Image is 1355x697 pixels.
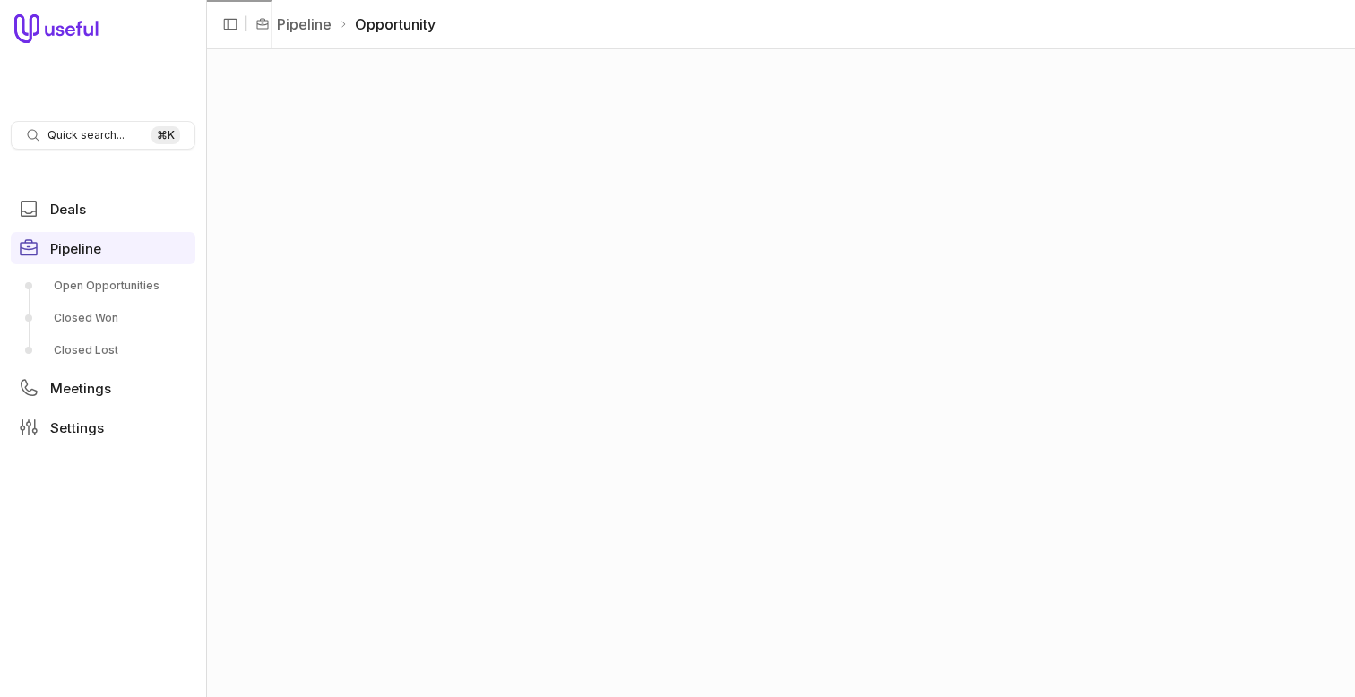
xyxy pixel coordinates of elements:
[50,202,86,216] span: Deals
[151,126,180,144] kbd: ⌘ K
[339,13,436,35] li: Opportunity
[50,421,104,435] span: Settings
[11,271,195,300] a: Open Opportunities
[11,193,195,225] a: Deals
[11,372,195,404] a: Meetings
[11,232,195,264] a: Pipeline
[11,411,195,443] a: Settings
[11,336,195,365] a: Closed Lost
[50,382,111,395] span: Meetings
[47,128,125,142] span: Quick search...
[11,271,195,365] div: Pipeline submenu
[50,242,101,255] span: Pipeline
[277,13,332,35] a: Pipeline
[244,13,248,35] span: |
[11,304,195,332] a: Closed Won
[217,11,244,38] button: Collapse sidebar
